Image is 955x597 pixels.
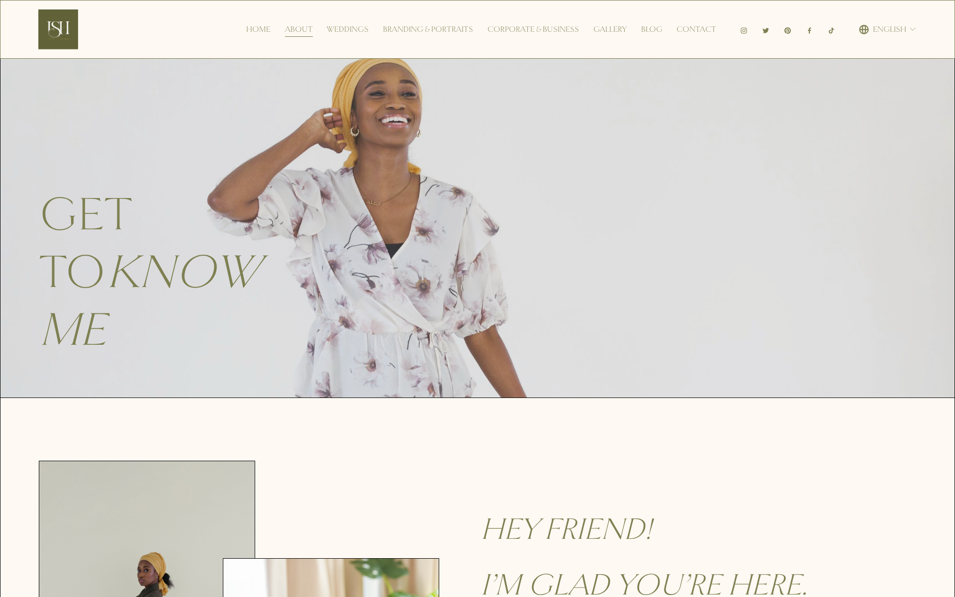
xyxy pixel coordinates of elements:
[859,21,917,37] div: language picker
[740,26,748,33] a: Instagram
[762,26,769,33] a: Twitter
[327,21,369,37] a: Weddings
[873,22,906,37] span: English
[285,21,313,37] a: About
[480,511,651,547] em: Hey Friend!
[383,21,473,37] a: Branding & Portraits
[784,26,791,33] a: Pinterest
[806,26,813,33] a: Facebook
[828,26,835,33] a: TikTok
[641,21,663,37] a: Blog
[593,21,627,37] a: Gallery
[246,21,271,37] a: Home
[487,21,579,37] a: Corporate & Business
[39,186,270,359] span: Get to
[676,21,716,37] a: Contact
[39,244,270,358] em: know me
[38,9,78,49] img: Ish Picturesque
